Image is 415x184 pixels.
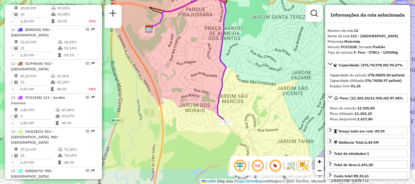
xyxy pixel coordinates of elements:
em: Rota exportada [91,95,95,99]
a: Peso: (11.302,20/12.920,00) 87,48% [328,94,408,102]
span: GCP4H35 [25,61,42,66]
div: Map data © contributors,© 2025 TomTom, Microsoft [200,179,328,184]
span: 11 - [11,27,51,37]
strong: 13 [354,28,358,33]
em: Rota exportada [91,129,95,133]
em: Opções [86,28,89,31]
span: | 932 - [GEOGRAPHIC_DATA] [11,61,53,71]
div: Distância Total: [334,140,379,145]
span: | 950 - [GEOGRAPHIC_DATA] [11,27,51,37]
td: FAD [82,18,96,24]
td: = [11,120,14,126]
div: Veículo: [328,44,408,50]
a: Leaflet [201,179,216,183]
td: 1 [20,113,55,119]
img: Exibir/Ocultar setores [298,160,309,171]
h4: Informações da rota selecionada [328,12,408,18]
div: Capacidade: (376,74/378,00) 99,67% [328,70,408,91]
i: Total de Atividades [14,12,18,16]
td: = [11,86,14,92]
div: Custo total: [334,173,369,179]
td: 08:34 [64,159,94,166]
td: ANS [81,86,96,92]
div: Total de itens: [334,162,373,168]
td: 09:10 [64,52,94,58]
i: % de utilização da cubagem [51,80,55,84]
td: 05:59 [57,18,82,24]
span: 15 - [11,169,53,179]
em: Opções [86,95,89,99]
a: Exibir filtros [308,7,320,19]
i: Tempo total em rota [56,121,59,125]
em: Rota exportada [91,169,95,172]
td: 46,55% [64,39,94,45]
strong: Padrão [373,45,385,49]
strong: 12.920,00 [357,106,375,110]
div: Peso Utilizado: [330,111,405,116]
i: % de utilização do peso [51,6,56,10]
span: Exibir número da rota [268,159,283,173]
span: Capacidade: (376,74/378,00) 99,67% [339,63,403,67]
i: Distância Total [14,148,18,151]
i: Total de Atividades [14,80,18,84]
img: Fluxo de ruas [286,161,295,171]
i: Tempo total em rota [58,53,61,57]
strong: 1 [367,151,369,156]
span: − [317,167,321,174]
i: % de utilização do peso [51,74,55,78]
i: Tempo total em rota [51,87,54,91]
span: + [317,158,321,165]
a: Total de atividades:1 [328,149,408,157]
i: Distância Total [14,74,18,78]
td: 1,29 KM [20,159,58,166]
td: 42,18% [57,79,81,85]
span: | [217,179,218,183]
div: Nome da rota: [328,33,408,39]
span: 12 - [11,61,53,71]
span: 6,83 KM [365,140,379,145]
span: FCX1528 [25,95,41,100]
a: Capacidade: (376,74/378,00) 99,67% [328,61,408,69]
td: 53,14% [64,45,94,51]
strong: R$ 20,61 [354,174,369,178]
div: Motorista: [328,39,408,44]
a: Zoom out [315,166,324,175]
em: Rota exportada [91,28,95,31]
a: Zoom in [315,157,324,166]
td: 08:25 [57,86,81,92]
td: 99,67% [61,113,94,119]
a: OpenStreetMap [237,179,263,183]
div: Capacidade Utilizada: [330,78,405,83]
strong: FCX1528 [341,45,356,49]
i: Total de Atividades [14,46,18,50]
em: Opções [86,129,89,133]
td: 83,22 KM [20,73,50,79]
em: Opções [86,169,89,172]
td: 60,38% [57,11,82,17]
span: 14 - [11,129,60,145]
span: Peso do veículo: [330,106,375,110]
td: = [11,52,14,58]
td: 5,55 KM [20,86,50,92]
a: Distância Total:6,83 KM [328,138,408,146]
a: Total de itens:2.691,00 [328,160,408,169]
td: / [11,45,14,51]
td: 32,62 KM [20,39,58,45]
img: CDD Embu [145,25,153,33]
td: 27,16 KM [20,146,58,152]
td: 6,83 KM [20,107,55,113]
td: 75,69% [64,152,94,159]
strong: 376,74 [365,78,377,83]
a: Tempo total em rota: 00:39 [328,127,408,135]
span: 13 - [11,95,65,105]
i: % de utilização do peso [58,148,63,151]
em: Opções [86,62,89,65]
i: Tempo total em rota [51,19,54,23]
i: Total de Atividades [14,154,18,157]
td: / [11,113,14,119]
span: Tempo total em rota: 00:39 [338,129,385,133]
i: % de utilização da cubagem [56,114,60,118]
strong: 378,00 [368,73,380,77]
td: 99,59% [57,5,82,11]
strong: 1.617,80 [357,117,372,121]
